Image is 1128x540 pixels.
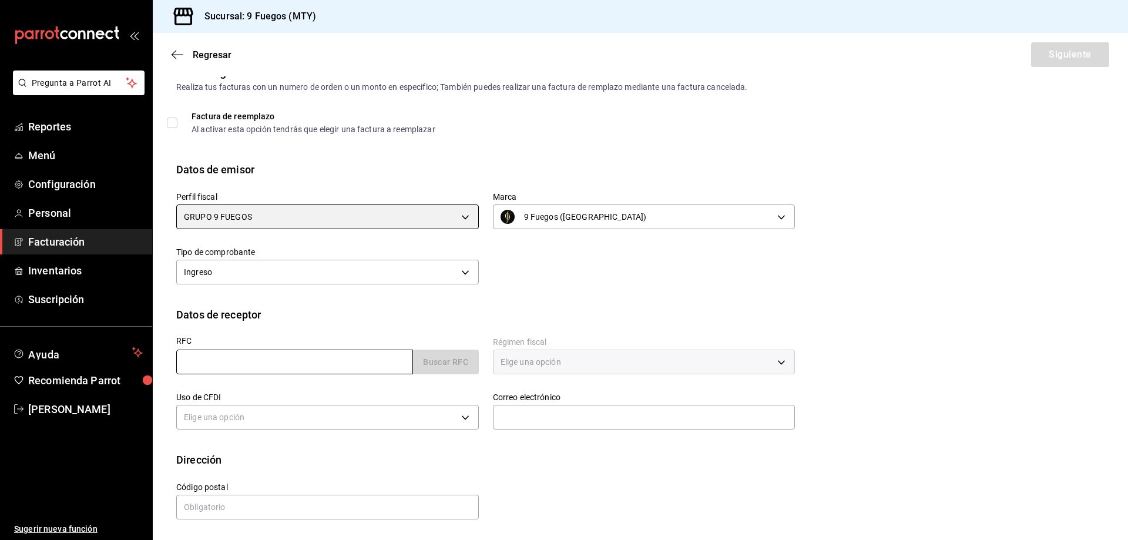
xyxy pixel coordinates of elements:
[192,112,435,120] div: Factura de reemplazo
[176,162,254,177] div: Datos de emisor
[501,210,515,224] img: logo.png
[129,31,139,40] button: open_drawer_menu
[193,49,231,61] span: Regresar
[28,401,143,417] span: [PERSON_NAME]
[32,77,126,89] span: Pregunta a Parrot AI
[176,495,479,519] input: Obligatorio
[28,373,143,388] span: Recomienda Parrot
[28,119,143,135] span: Reportes
[524,211,647,223] span: 9 Fuegos ([GEOGRAPHIC_DATA])
[176,204,479,229] div: GRUPO 9 FUEGOS
[28,234,143,250] span: Facturación
[28,263,143,279] span: Inventarios
[8,85,145,98] a: Pregunta a Parrot AI
[176,193,479,201] label: Perfil fiscal
[28,291,143,307] span: Suscripción
[176,307,261,323] div: Datos de receptor
[195,9,316,24] h3: Sucursal: 9 Fuegos (MTY)
[28,147,143,163] span: Menú
[13,71,145,95] button: Pregunta a Parrot AI
[493,393,795,401] label: Correo electrónico
[192,125,435,133] div: Al activar esta opción tendrás que elegir una factura a reemplazar
[176,405,479,430] div: Elige una opción
[28,205,143,221] span: Personal
[493,193,795,201] label: Marca
[176,337,479,345] label: RFC
[176,483,479,491] label: Código postal
[28,176,143,192] span: Configuración
[14,523,143,535] span: Sugerir nueva función
[176,81,1104,93] div: Realiza tus facturas con un numero de orden o un monto en especifico; También puedes realizar una...
[28,346,127,360] span: Ayuda
[172,49,231,61] button: Regresar
[176,248,479,256] label: Tipo de comprobante
[184,266,212,278] span: Ingreso
[176,452,221,468] div: Dirección
[176,393,479,401] label: Uso de CFDI
[493,350,795,374] div: Elige una opción
[493,338,795,346] label: Régimen fiscal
